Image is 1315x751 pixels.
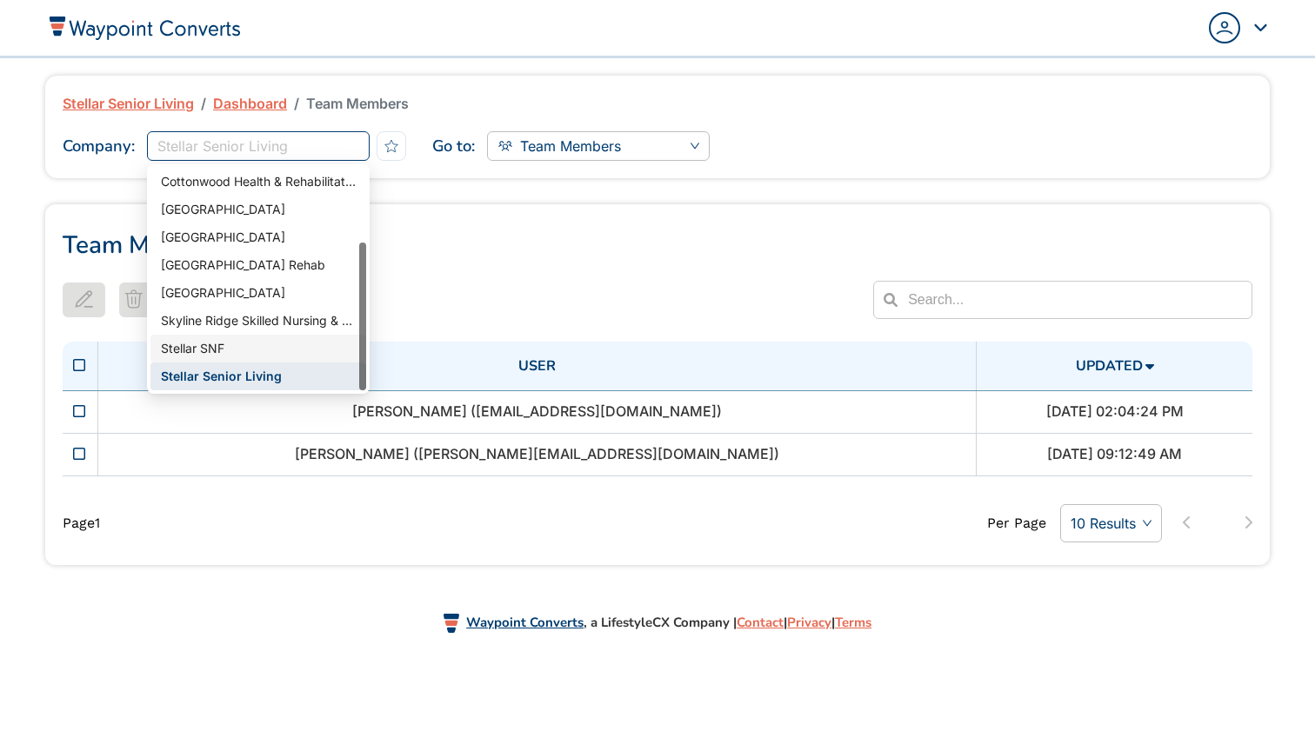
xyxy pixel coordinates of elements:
img: Waypoint Converts [444,614,459,633]
td: [PERSON_NAME] ([PERSON_NAME][EMAIL_ADDRESS][DOMAIN_NAME]) [97,433,977,475]
th: Updated [977,342,1252,391]
span: Team Members [306,93,409,114]
div: Skyline Ridge Skilled Nursing & Rehab [161,311,356,330]
div: , a LifestyleCX Company | [101,582,1214,662]
button: Edit [63,282,105,317]
a: Stellar Senior Living [63,93,194,114]
h1: Team Members [63,227,644,263]
div: Stellar SNF [161,339,356,358]
div: [GEOGRAPHIC_DATA] [161,283,356,302]
span: Per Page [987,513,1046,534]
span: Team Members [520,133,621,159]
h1: Go to : [432,136,475,156]
td: [PERSON_NAME] ([EMAIL_ADDRESS][DOMAIN_NAME]) [97,390,977,433]
a: Privacy [787,614,831,631]
img: user-profile-1.png [1211,14,1238,42]
div: | | [737,610,871,635]
button: Delete [119,282,162,317]
a: Waypoint Converts [466,614,584,631]
img: Waypoint Converts Logo [46,15,241,40]
a: Contact [737,614,784,631]
div: Stellar Senior Living [161,367,356,386]
div: Stellar Senior Living [150,362,366,390]
h1: Company : [63,136,135,156]
div: Cedars Healthcare Center Rehab [150,251,366,279]
div: Willow Tree Care Center [150,279,366,307]
td: [DATE] 09:12:49 AM [977,433,1252,475]
div: Page 1 [50,513,455,534]
div: Popover trigger [1209,12,1269,43]
div: [GEOGRAPHIC_DATA] [161,228,356,247]
span: Stellar Senior Living [157,133,359,159]
div: [GEOGRAPHIC_DATA] [161,200,356,219]
td: [DATE] 02:04:24 PM [977,390,1252,433]
a: Terms [835,614,871,631]
button: Make Default Group [377,131,406,161]
div: Skyline Ridge Skilled Nursing & Rehab [150,307,366,335]
a: Dashboard [213,93,287,114]
div: La Villa Grande Care Center [150,196,366,223]
div: Cottonwood Health & Rehabilitation [150,168,366,196]
div: [GEOGRAPHIC_DATA] Rehab [161,256,356,275]
th: User [97,342,977,391]
div: Springs Village Care Center [150,223,366,251]
nav: breadcrumb [63,93,1252,114]
div: Stellar SNF [150,335,366,362]
div: Cottonwood Health & Rehabilitation [161,172,356,191]
input: Search... [908,285,1242,315]
span: 10 Results [1071,510,1151,536]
